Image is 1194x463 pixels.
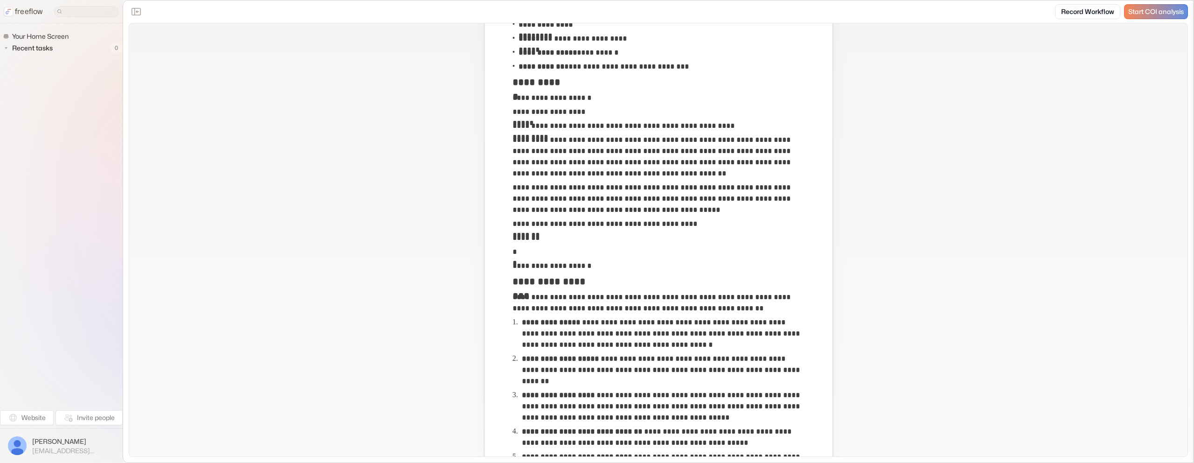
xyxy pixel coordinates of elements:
[129,4,144,19] button: Close the sidebar
[15,6,43,17] p: freeflow
[1124,4,1188,19] a: Start COI analysis
[56,410,123,425] button: Invite people
[4,6,43,17] a: freeflow
[1055,4,1120,19] a: Record Workflow
[10,43,56,53] span: Recent tasks
[8,436,27,455] img: profile
[32,437,115,446] span: [PERSON_NAME]
[32,447,115,455] span: [EMAIL_ADDRESS][DOMAIN_NAME]
[3,42,56,54] button: Recent tasks
[110,42,123,54] span: 0
[6,434,117,457] button: [PERSON_NAME][EMAIL_ADDRESS][DOMAIN_NAME]
[1128,8,1184,16] span: Start COI analysis
[10,32,71,41] span: Your Home Screen
[3,31,72,42] a: Your Home Screen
